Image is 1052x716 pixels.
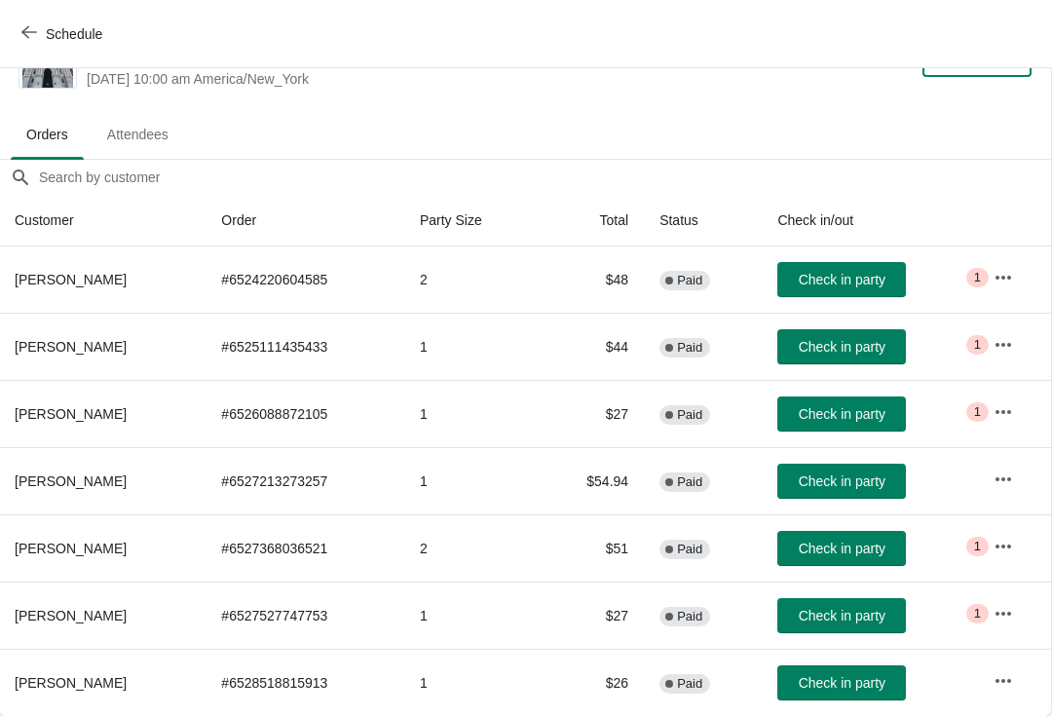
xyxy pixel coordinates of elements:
[777,665,906,700] button: Check in party
[974,404,981,420] span: 1
[777,598,906,633] button: Check in party
[677,474,702,490] span: Paid
[539,582,644,649] td: $27
[539,195,644,246] th: Total
[799,473,885,489] span: Check in party
[206,582,404,649] td: # 6527527747753
[539,246,644,313] td: $48
[206,447,404,514] td: # 6527213273257
[777,531,906,566] button: Check in party
[404,246,539,313] td: 2
[539,313,644,380] td: $44
[15,272,127,287] span: [PERSON_NAME]
[206,380,404,447] td: # 6526088872105
[539,514,644,582] td: $51
[974,337,981,353] span: 1
[38,160,1051,195] input: Search by customer
[799,608,885,623] span: Check in party
[539,447,644,514] td: $54.94
[11,117,84,152] span: Orders
[404,514,539,582] td: 2
[799,272,885,287] span: Check in party
[762,195,978,246] th: Check in/out
[799,406,885,422] span: Check in party
[677,340,702,356] span: Paid
[46,26,102,42] span: Schedule
[206,195,404,246] th: Order
[677,273,702,288] span: Paid
[206,313,404,380] td: # 6525111435433
[799,541,885,556] span: Check in party
[777,396,906,432] button: Check in party
[539,380,644,447] td: $27
[777,329,906,364] button: Check in party
[799,339,885,355] span: Check in party
[974,270,981,285] span: 1
[677,407,702,423] span: Paid
[10,17,118,52] button: Schedule
[15,675,127,691] span: [PERSON_NAME]
[677,609,702,624] span: Paid
[206,649,404,716] td: # 6528518815913
[15,541,127,556] span: [PERSON_NAME]
[206,246,404,313] td: # 6524220604585
[404,380,539,447] td: 1
[974,539,981,554] span: 1
[15,473,127,489] span: [PERSON_NAME]
[15,339,127,355] span: [PERSON_NAME]
[15,406,127,422] span: [PERSON_NAME]
[677,676,702,692] span: Paid
[404,582,539,649] td: 1
[87,69,676,89] span: [DATE] 10:00 am America/New_York
[677,542,702,557] span: Paid
[777,262,906,297] button: Check in party
[15,608,127,623] span: [PERSON_NAME]
[539,649,644,716] td: $26
[799,675,885,691] span: Check in party
[206,514,404,582] td: # 6527368036521
[92,117,184,152] span: Attendees
[404,447,539,514] td: 1
[644,195,762,246] th: Status
[777,464,906,499] button: Check in party
[404,649,539,716] td: 1
[974,606,981,622] span: 1
[404,195,539,246] th: Party Size
[404,313,539,380] td: 1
